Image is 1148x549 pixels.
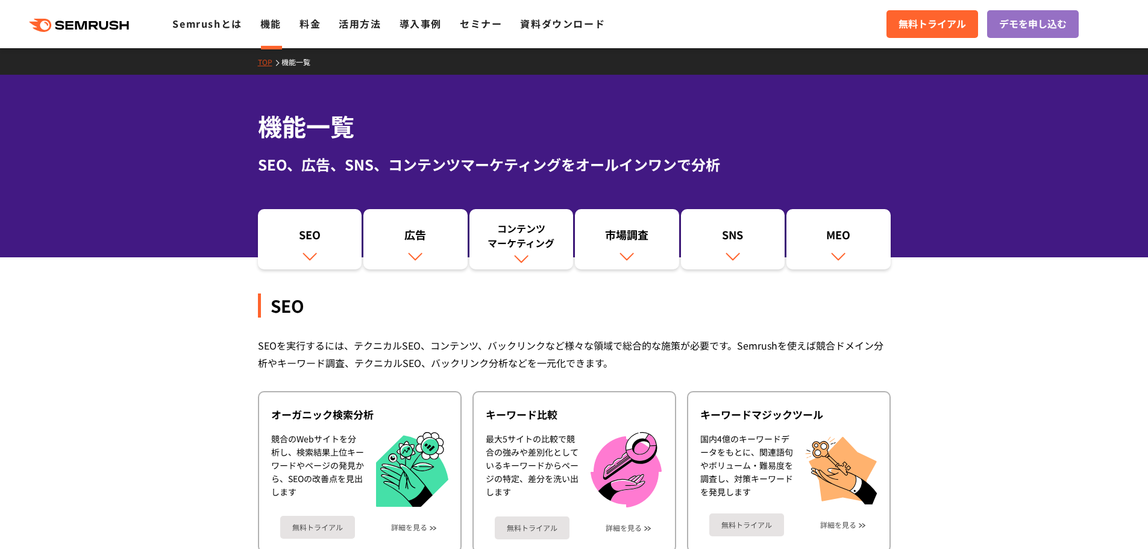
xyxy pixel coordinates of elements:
[281,57,319,67] a: 機能一覧
[300,16,321,31] a: 料金
[700,407,877,422] div: キーワードマジックツール
[264,227,356,248] div: SEO
[805,432,877,504] img: キーワードマジックツール
[899,16,966,32] span: 無料トライアル
[469,209,574,269] a: コンテンツマーケティング
[886,10,978,38] a: 無料トライアル
[575,209,679,269] a: 市場調査
[792,227,885,248] div: MEO
[687,227,779,248] div: SNS
[999,16,1067,32] span: デモを申し込む
[606,524,642,532] a: 詳細を見る
[495,516,569,539] a: 無料トライアル
[280,516,355,539] a: 無料トライアル
[475,221,568,250] div: コンテンツ マーケティング
[591,432,662,507] img: キーワード比較
[258,209,362,269] a: SEO
[581,227,673,248] div: 市場調査
[709,513,784,536] a: 無料トライアル
[486,407,663,422] div: キーワード比較
[271,407,448,422] div: オーガニック検索分析
[258,293,891,318] div: SEO
[363,209,468,269] a: 広告
[987,10,1079,38] a: デモを申し込む
[376,432,448,507] img: オーガニック検索分析
[700,432,793,504] div: 国内4億のキーワードデータをもとに、関連語句やボリューム・難易度を調査し、対策キーワードを発見します
[339,16,381,31] a: 活用方法
[258,337,891,372] div: SEOを実行するには、テクニカルSEO、コンテンツ、バックリンクなど様々な領域で総合的な施策が必要です。Semrushを使えば競合ドメイン分析やキーワード調査、テクニカルSEO、バックリンク分析...
[369,227,462,248] div: 広告
[172,16,242,31] a: Semrushとは
[258,57,281,67] a: TOP
[681,209,785,269] a: SNS
[786,209,891,269] a: MEO
[486,432,579,507] div: 最大5サイトの比較で競合の強みや差別化としているキーワードからページの特定、差分を洗い出します
[271,432,364,507] div: 競合のWebサイトを分析し、検索結果上位キーワードやページの発見から、SEOの改善点を見出します
[520,16,605,31] a: 資料ダウンロード
[258,108,891,144] h1: 機能一覧
[391,523,427,532] a: 詳細を見る
[258,154,891,175] div: SEO、広告、SNS、コンテンツマーケティングをオールインワンで分析
[460,16,502,31] a: セミナー
[260,16,281,31] a: 機能
[400,16,442,31] a: 導入事例
[820,521,856,529] a: 詳細を見る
